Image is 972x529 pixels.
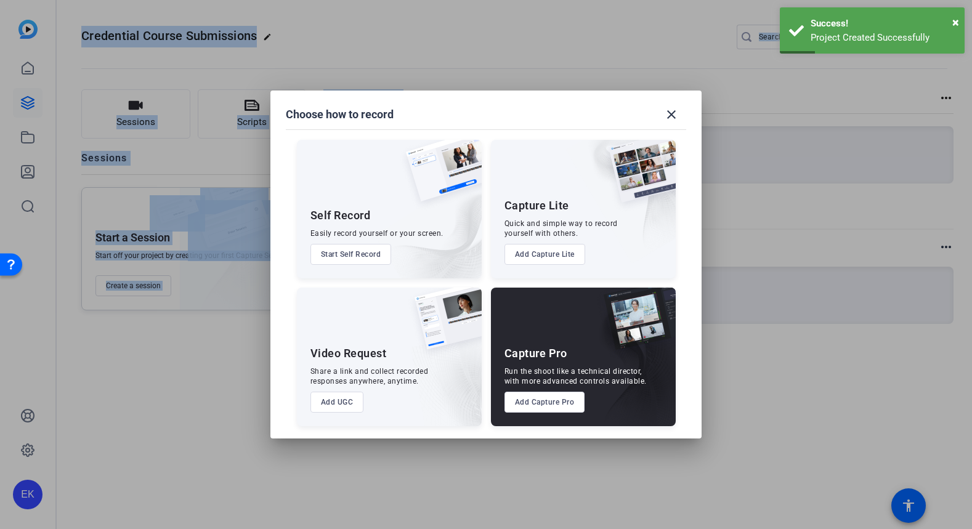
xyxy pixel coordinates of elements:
div: Share a link and collect recorded responses anywhere, anytime. [310,366,429,386]
button: Close [952,13,959,31]
img: embarkstudio-ugc-content.png [410,326,482,426]
div: Quick and simple way to record yourself with others. [504,219,618,238]
div: Success! [811,17,955,31]
img: self-record.png [397,140,482,214]
div: Capture Pro [504,346,567,361]
img: ugc-content.png [405,288,482,362]
div: Project Created Successfully [811,31,955,45]
img: embarkstudio-capture-lite.png [565,140,676,263]
span: × [952,15,959,30]
div: Video Request [310,346,387,361]
img: capture-pro.png [594,288,676,363]
div: Run the shoot like a technical director, with more advanced controls available. [504,366,647,386]
div: Self Record [310,208,371,223]
button: Add UGC [310,392,364,413]
button: Add Capture Lite [504,244,585,265]
img: embarkstudio-capture-pro.png [585,303,676,426]
img: embarkstudio-self-record.png [375,166,482,278]
button: Start Self Record [310,244,392,265]
mat-icon: close [664,107,679,122]
button: Add Capture Pro [504,392,585,413]
div: Capture Lite [504,198,569,213]
h1: Choose how to record [286,107,394,122]
img: capture-lite.png [599,140,676,215]
div: Easily record yourself or your screen. [310,228,443,238]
